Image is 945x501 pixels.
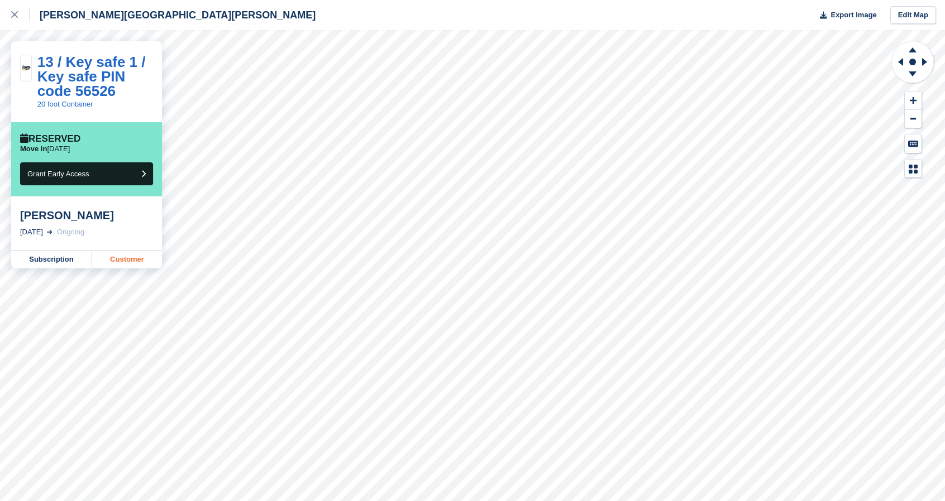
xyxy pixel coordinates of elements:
button: Zoom In [905,91,922,110]
div: [PERSON_NAME][GEOGRAPHIC_DATA][PERSON_NAME] [30,8,316,22]
div: Ongoing [57,227,84,238]
div: Reserved [20,133,80,144]
img: arrow-right-light-icn-cde0832a797a2874e46488d9cf13f60e5c3a73dbe684e267c42b8395dfbc2abf.svg [47,230,52,234]
button: Export Image [813,6,877,25]
p: [DATE] [20,144,70,153]
div: [DATE] [20,227,43,238]
button: Keyboard Shortcuts [905,134,922,153]
a: 13 / Key safe 1 / Key safe PIN code 56526 [37,54,146,99]
a: Customer [92,250,162,268]
button: Zoom Out [905,110,922,128]
button: Map Legend [905,160,922,178]
span: Grant Early Access [27,170,89,178]
div: [PERSON_NAME] [20,209,153,222]
a: 20 foot Container [37,100,93,108]
img: 20-ft-container.jpg [21,64,31,72]
span: Export Image [831,9,876,21]
a: Subscription [11,250,92,268]
a: Edit Map [890,6,936,25]
span: Move in [20,144,47,153]
button: Grant Early Access [20,162,153,185]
